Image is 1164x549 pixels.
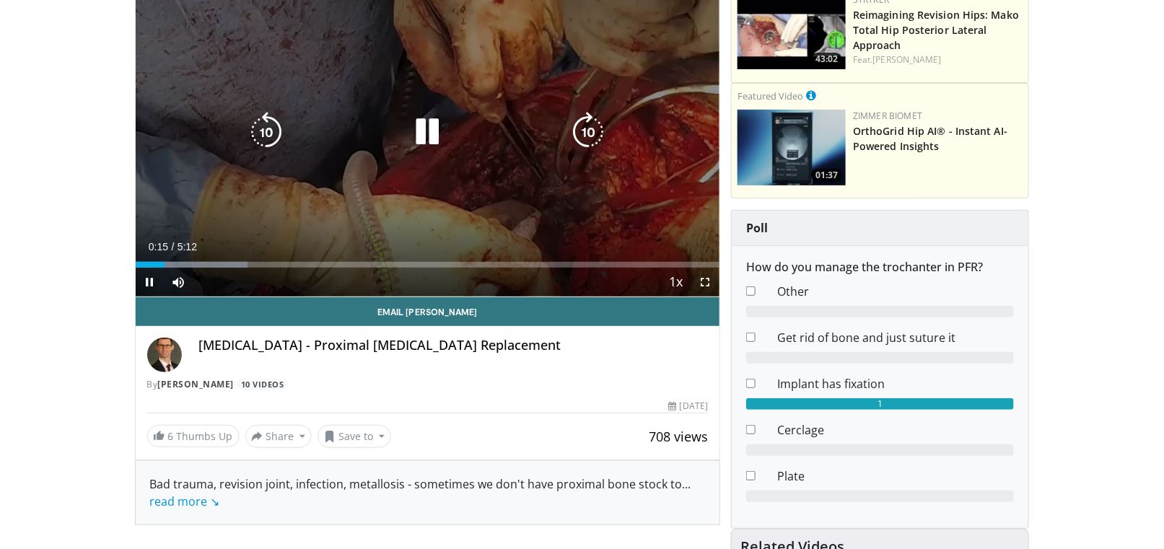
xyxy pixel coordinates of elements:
[165,268,193,297] button: Mute
[168,429,174,443] span: 6
[149,241,168,252] span: 0:15
[318,425,391,448] button: Save to
[853,8,1019,52] a: Reimagining Revision Hips: Mako Total Hip Posterior Lateral Approach
[172,241,175,252] span: /
[136,262,720,268] div: Progress Bar
[738,89,803,102] small: Featured Video
[178,241,197,252] span: 5:12
[766,375,1025,392] dd: Implant has fixation
[738,110,846,185] img: 51d03d7b-a4ba-45b7-9f92-2bfbd1feacc3.150x105_q85_crop-smart_upscale.jpg
[649,428,708,445] span: 708 views
[669,400,708,413] div: [DATE]
[147,338,182,372] img: Avatar
[150,475,706,510] div: Bad trauma, revision joint, infection, metallosis - sometimes we don't have proximal bone stock to
[811,169,842,182] span: 01:37
[766,329,1025,346] dd: Get rid of bone and just suture it
[147,378,709,391] div: By
[199,338,709,353] h4: [MEDICAL_DATA] - Proximal [MEDICAL_DATA] Replacement
[766,283,1025,300] dd: Other
[746,260,1014,274] h6: How do you manage the trochanter in PFR?
[136,268,165,297] button: Pause
[853,110,922,122] a: Zimmer Biomet
[150,493,220,509] a: read more ↘
[147,425,240,447] a: 6 Thumbs Up
[746,398,1014,410] div: 1
[746,220,768,236] strong: Poll
[662,268,691,297] button: Playback Rate
[766,421,1025,439] dd: Cerclage
[691,268,719,297] button: Fullscreen
[873,53,942,66] a: [PERSON_NAME]
[158,378,235,390] a: [PERSON_NAME]
[853,124,1007,153] a: OrthoGrid Hip AI® - Instant AI-Powered Insights
[853,53,1023,66] div: Feat.
[766,467,1025,485] dd: Plate
[245,425,312,448] button: Share
[136,297,720,326] a: Email [PERSON_NAME]
[237,378,289,390] a: 10 Videos
[150,476,691,509] span: ...
[738,110,846,185] a: 01:37
[811,53,842,66] span: 43:02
